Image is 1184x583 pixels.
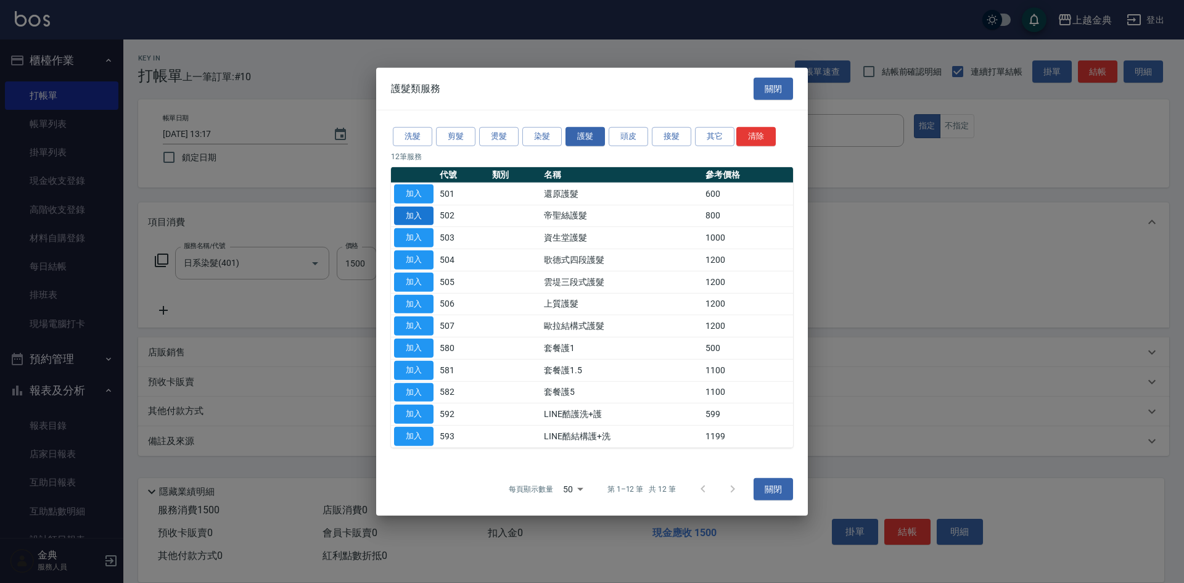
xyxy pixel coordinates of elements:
button: 加入 [394,273,434,292]
td: 600 [702,183,793,205]
th: 代號 [437,167,489,183]
td: 帝聖絲護髮 [541,205,702,227]
td: LINE酷護洗+護 [541,403,702,426]
td: 599 [702,403,793,426]
button: 關閉 [754,77,793,100]
td: 593 [437,425,489,447]
td: 套餐護1.5 [541,359,702,381]
button: 關閉 [754,478,793,500]
td: 800 [702,205,793,227]
td: 1100 [702,359,793,381]
td: 503 [437,227,489,249]
td: 500 [702,337,793,359]
button: 頭皮 [609,127,648,146]
p: 12 筆服務 [391,151,793,162]
button: 加入 [394,339,434,358]
td: 1200 [702,315,793,337]
td: 581 [437,359,489,381]
td: 502 [437,205,489,227]
button: 加入 [394,427,434,446]
button: 加入 [394,382,434,402]
p: 每頁顯示數量 [509,484,553,495]
button: 加入 [394,316,434,336]
td: 1200 [702,249,793,271]
td: 1199 [702,425,793,447]
button: 護髮 [565,127,605,146]
span: 護髮類服務 [391,83,440,95]
td: 雲堤三段式護髮 [541,271,702,293]
th: 參考價格 [702,167,793,183]
button: 加入 [394,184,434,204]
td: 套餐護5 [541,381,702,403]
td: 歐拉結構式護髮 [541,315,702,337]
td: 還原護髮 [541,183,702,205]
button: 清除 [736,127,776,146]
td: 1200 [702,271,793,293]
button: 剪髮 [436,127,475,146]
button: 其它 [695,127,734,146]
td: 套餐護1 [541,337,702,359]
button: 加入 [394,250,434,270]
th: 類別 [489,167,541,183]
button: 染髮 [522,127,562,146]
td: 592 [437,403,489,426]
td: 1200 [702,293,793,315]
p: 第 1–12 筆 共 12 筆 [607,484,676,495]
td: 505 [437,271,489,293]
td: 506 [437,293,489,315]
div: 50 [558,473,588,506]
td: 507 [437,315,489,337]
td: 上質護髮 [541,293,702,315]
td: 資生堂護髮 [541,227,702,249]
td: 580 [437,337,489,359]
td: 504 [437,249,489,271]
td: 501 [437,183,489,205]
button: 接髮 [652,127,691,146]
td: 582 [437,381,489,403]
button: 洗髮 [393,127,432,146]
button: 加入 [394,206,434,225]
button: 加入 [394,361,434,380]
td: 1000 [702,227,793,249]
button: 加入 [394,228,434,247]
td: 歌德式四段護髮 [541,249,702,271]
button: 燙髮 [479,127,519,146]
th: 名稱 [541,167,702,183]
td: LINE酷結構護+洗 [541,425,702,447]
td: 1100 [702,381,793,403]
button: 加入 [394,294,434,313]
button: 加入 [394,405,434,424]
